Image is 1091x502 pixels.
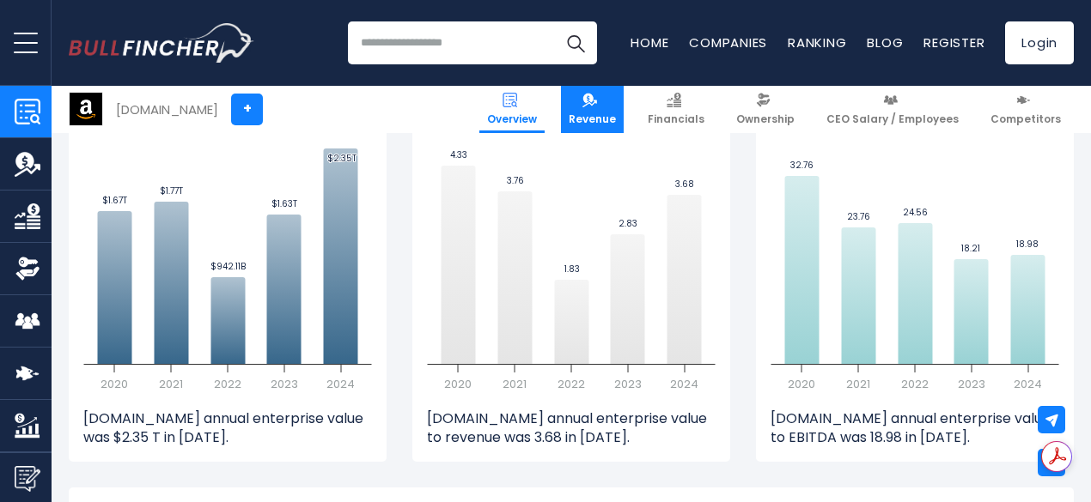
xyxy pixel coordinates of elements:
a: Financials [640,86,712,133]
span: Revenue [569,112,616,126]
text: $942.11B [210,260,246,273]
img: AMZN logo [70,93,102,125]
img: Bullfincher logo [69,23,254,63]
text: $1.63T [271,197,297,210]
text: 2022 [558,376,585,392]
span: Financials [648,112,704,126]
text: 2020 [101,376,128,392]
text: 2022 [214,376,241,392]
text: 2021 [846,376,870,392]
a: Blog [867,33,903,51]
text: 2024 [326,376,355,392]
a: Competitors [983,86,1069,133]
text: $2.35T [327,152,357,165]
text: 2022 [901,376,929,392]
text: 32.76 [790,159,814,172]
span: CEO Salary / Employees [826,112,959,126]
text: 23.76 [847,210,870,223]
text: 3.76 [507,174,524,187]
span: Ownership [736,112,795,126]
p: [DOMAIN_NAME] annual enterprise value to revenue was 3.68 in [DATE]. [427,409,716,448]
p: [DOMAIN_NAME] annual enterprise value was $2.35 T in [DATE]. [83,409,372,448]
a: Register [923,33,984,51]
a: Companies [689,33,767,51]
button: Search [554,21,597,64]
img: Ownership [15,256,40,281]
text: 2020 [444,376,472,392]
text: 2023 [958,376,985,392]
text: 2020 [788,376,815,392]
text: $1.77T [160,184,183,197]
text: 2023 [271,376,298,392]
span: Overview [487,112,537,126]
text: 2021 [503,376,527,392]
div: [DOMAIN_NAME] [116,100,218,119]
text: 2021 [159,376,183,392]
a: + [231,94,263,125]
text: 2.83 [619,217,637,230]
text: 18.21 [961,242,980,255]
text: $1.67T [102,194,127,207]
text: 4.33 [450,148,467,161]
a: Home [631,33,668,51]
a: Go to homepage [69,23,253,63]
text: 1.83 [564,263,580,275]
a: Ranking [788,33,846,51]
a: Revenue [561,86,624,133]
a: Ownership [728,86,802,133]
text: 3.68 [675,178,694,191]
span: Competitors [990,112,1061,126]
a: Login [1005,21,1074,64]
text: 18.98 [1016,238,1039,251]
text: 2024 [670,376,698,392]
text: 2024 [1014,376,1042,392]
a: CEO Salary / Employees [819,86,966,133]
text: 24.56 [903,206,928,219]
a: Overview [479,86,545,133]
text: 2023 [614,376,642,392]
p: [DOMAIN_NAME] annual enterprise value to EBITDA was 18.98 in [DATE]. [771,409,1059,448]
